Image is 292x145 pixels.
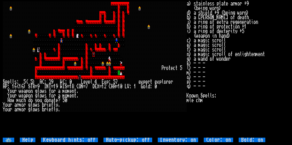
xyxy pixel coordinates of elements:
[56,98,58,103] div: e
[166,66,168,70] div: o
[138,80,141,84] div: e
[5,84,7,89] div: P
[12,93,14,98] div: u
[95,80,97,84] div: 4
[10,103,12,107] div: r
[49,103,51,107] div: e
[49,98,51,103] div: n
[33,103,35,107] div: o
[23,107,26,112] div: r
[21,107,23,112] div: o
[33,84,35,89] div: R
[148,80,150,84] div: r
[63,98,65,103] div: 5
[111,84,113,89] div: H
[83,80,86,84] div: e
[171,80,173,84] div: r
[56,84,58,89] div: 9
[10,107,12,112] div: r
[35,84,37,89] div: =
[141,84,143,89] div: G
[33,80,35,84] div: )
[19,103,21,107] div: m
[21,89,23,93] div: e
[69,80,72,84] div: 0
[53,107,56,112] div: l
[7,103,10,107] div: u
[3,138,14,142] input: ⚙️
[81,84,83,89] div: N
[53,84,56,89] div: 1
[145,84,148,89] div: l
[72,89,74,93] div: n
[7,98,10,103] div: H
[14,89,17,93] div: r
[12,89,14,93] div: u
[46,103,49,107] div: i
[10,93,12,98] div: o
[58,107,60,112] div: .
[53,89,56,93] div: r
[3,107,5,112] div: Y
[33,107,35,112] div: o
[42,89,44,93] div: w
[14,103,17,107] div: a
[23,93,26,98] div: a
[204,138,233,142] input: Color: on
[65,84,67,89] div: S
[37,103,40,107] div: s
[145,80,148,84] div: e
[63,93,65,98] div: m
[65,80,67,84] div: :
[46,107,49,112] div: i
[49,80,51,84] div: 3
[72,84,74,89] div: 8
[159,80,161,84] div: p
[76,89,79,93] div: .
[14,84,17,89] div: 6
[60,84,63,89] div: W
[67,84,69,89] div: =
[30,93,33,98] div: n
[44,93,46,98] div: s
[17,103,19,107] div: r
[102,84,104,89] div: 1
[3,84,5,89] div: H
[60,80,63,84] div: W
[30,103,33,107] div: l
[23,98,26,103] div: h
[51,84,53,89] div: =
[35,93,37,98] div: g
[166,80,168,84] div: r
[76,93,79,98] div: .
[44,84,46,89] div: I
[30,98,33,103] div: o
[44,98,46,103] div: d
[42,103,44,107] div: b
[49,84,51,89] div: T
[21,84,23,89] div: 6
[7,84,10,89] div: :
[37,93,40,98] div: l
[109,80,111,84] div: :
[28,84,30,89] div: S
[7,89,10,93] div: Y
[63,80,65,84] div: C
[51,93,53,98] div: o
[90,80,92,84] div: l
[187,1,289,138] stats: a) stainless plate armor +9 (being worn) d) a shield +9 (being worn) b) a [PERSON_NAME] of death ...
[44,89,46,93] div: s
[28,89,30,93] div: o
[46,98,49,103] div: o
[51,89,53,93] div: o
[171,66,173,70] div: e
[12,80,14,84] div: l
[28,98,30,103] div: d
[102,80,104,84] div: E
[109,84,111,89] div: C
[56,103,58,107] div: y
[65,89,67,93] div: o
[26,80,28,84] div: (
[17,84,19,89] div: (
[14,80,17,84] div: s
